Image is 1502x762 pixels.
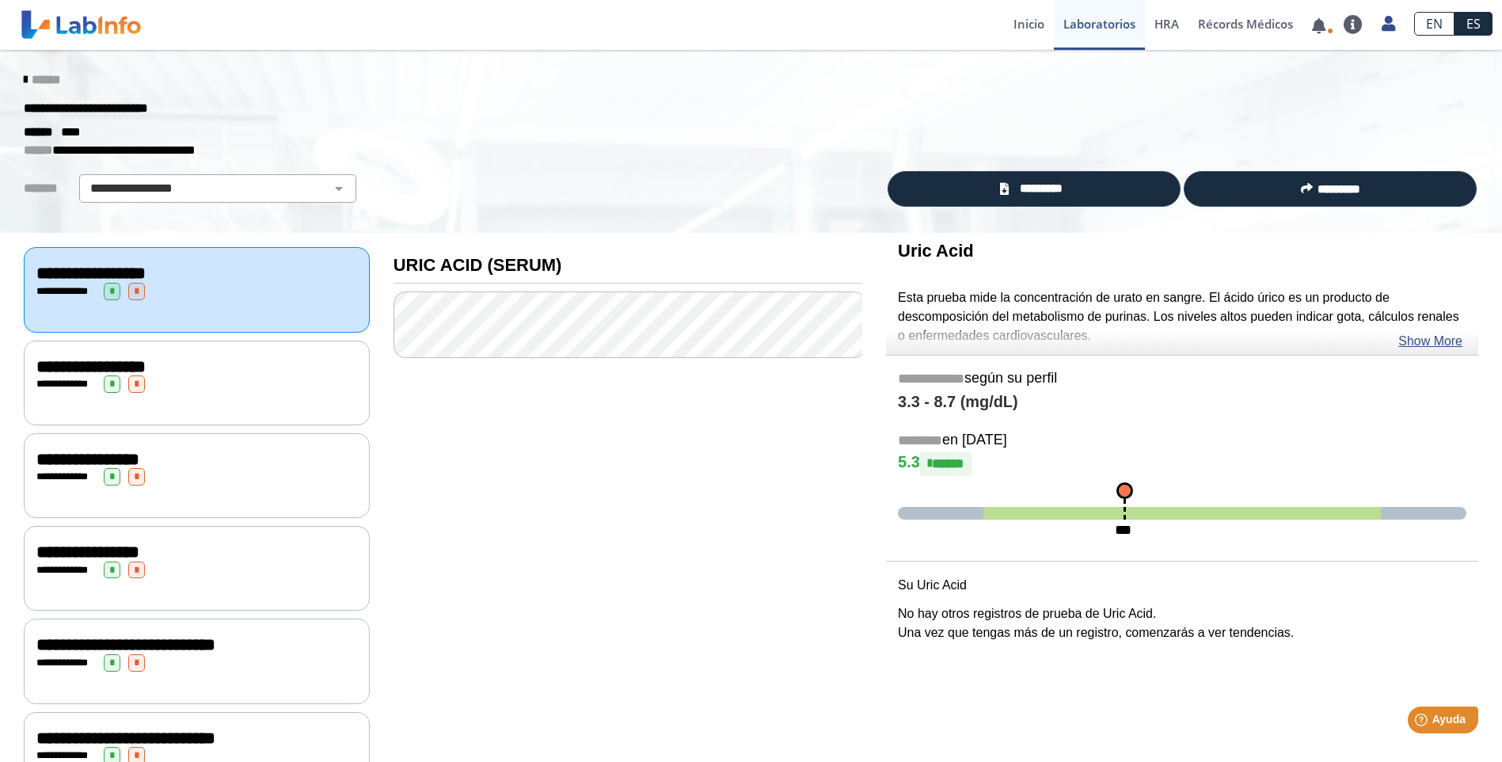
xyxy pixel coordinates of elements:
[1454,12,1492,36] a: ES
[898,241,974,261] b: Uric Acid
[1154,16,1179,32] span: HRA
[898,452,1466,476] h4: 5.3
[1398,332,1462,351] a: Show More
[394,255,562,275] b: URIC ACID (SERUM)
[1361,700,1485,745] iframe: Help widget launcher
[898,604,1466,642] p: No hay otros registros de prueba de Uric Acid. Una vez que tengas más de un registro, comenzarás ...
[898,576,1466,595] p: Su Uric Acid
[898,370,1466,388] h5: según su perfil
[898,432,1466,450] h5: en [DATE]
[1414,12,1454,36] a: EN
[898,288,1466,345] p: Esta prueba mide la concentración de urato en sangre. El ácido úrico es un producto de descomposi...
[898,393,1466,412] h4: 3.3 - 8.7 (mg/dL)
